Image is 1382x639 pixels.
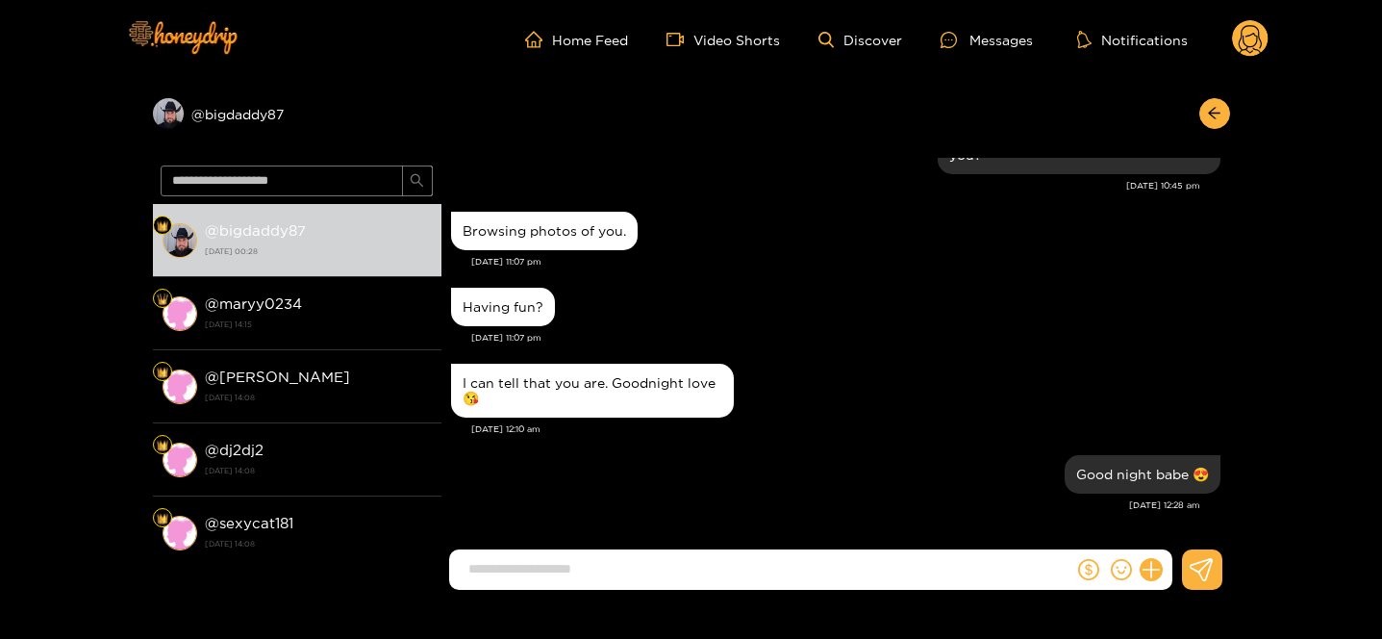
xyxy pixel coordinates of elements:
strong: @ [PERSON_NAME] [205,369,350,385]
div: Oct. 5, 12:10 am [451,364,734,418]
img: conversation [163,370,197,404]
a: Video Shorts [666,31,780,48]
strong: [DATE] 14:08 [205,535,432,552]
div: Oct. 4, 11:07 pm [451,288,555,326]
img: Fan Level [157,440,168,451]
img: conversation [163,443,197,477]
span: arrow-left [1207,106,1221,122]
img: Fan Level [157,220,168,232]
div: Having fun? [463,299,543,315]
strong: [DATE] 14:08 [205,389,432,406]
button: search [402,166,433,196]
button: arrow-left [1199,98,1230,129]
strong: [DATE] 14:08 [205,462,432,479]
div: Oct. 5, 12:28 am [1065,455,1220,494]
strong: [DATE] 00:28 [205,243,432,260]
div: [DATE] 10:45 pm [451,179,1200,192]
span: search [410,173,424,190]
div: [DATE] 12:28 am [451,498,1200,512]
div: Browsing photos of you. [463,223,626,239]
span: video-camera [666,31,693,48]
div: [DATE] 11:07 pm [471,255,1220,268]
a: Home Feed [525,31,628,48]
img: conversation [163,516,197,550]
span: home [525,31,552,48]
img: conversation [163,296,197,331]
div: @bigdaddy87 [153,98,441,129]
img: Fan Level [157,513,168,524]
img: Fan Level [157,294,168,305]
div: Messages [941,29,1033,51]
strong: [DATE] 14:15 [205,316,432,333]
strong: @ maryy0234 [205,295,302,312]
img: Fan Level [157,367,168,378]
strong: @ bigdaddy87 [205,222,306,239]
div: [DATE] 12:10 am [471,422,1220,436]
button: Notifications [1071,30,1194,49]
strong: @ dj2dj2 [205,442,264,458]
div: [DATE] 11:07 pm [471,331,1220,345]
div: Good night babe 😍 [1076,467,1209,482]
div: Oct. 4, 11:07 pm [451,212,638,250]
div: I can tell that you are. Goodnight love 😘 [463,375,722,406]
img: conversation [163,223,197,258]
button: dollar [1074,555,1103,584]
a: Discover [818,32,902,48]
span: smile [1111,559,1132,580]
span: dollar [1078,559,1099,580]
strong: @ sexycat181 [205,515,293,531]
